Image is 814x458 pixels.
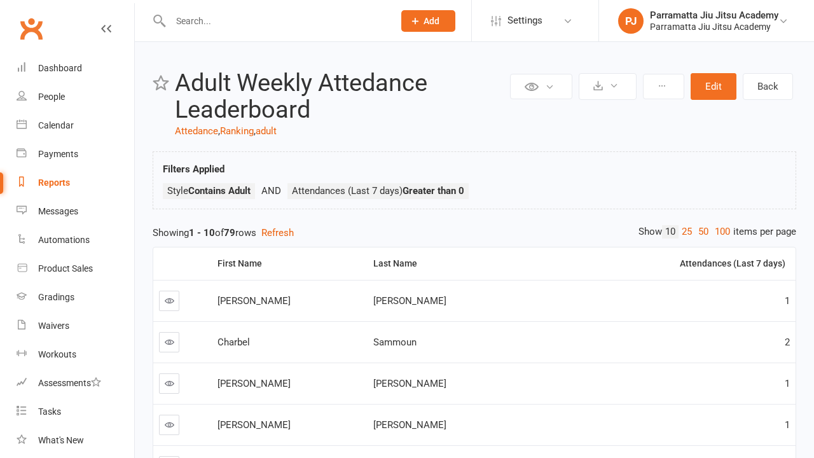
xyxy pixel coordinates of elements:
[373,378,446,389] span: [PERSON_NAME]
[662,225,679,239] a: 10
[218,125,220,137] span: ,
[785,337,790,348] span: 2
[403,185,464,197] strong: Greater than 0
[17,369,134,398] a: Assessments
[650,10,778,21] div: Parramatta Jiu Jitsu Academy
[695,225,712,239] a: 50
[153,225,796,240] div: Showing of rows
[217,295,291,307] span: [PERSON_NAME]
[220,125,254,137] a: Ranking
[188,185,251,197] strong: Contains Adult
[254,125,256,137] span: ,
[38,120,74,130] div: Calendar
[38,177,70,188] div: Reports
[785,378,790,389] span: 1
[217,419,291,431] span: [PERSON_NAME]
[38,206,78,216] div: Messages
[167,185,251,197] span: Style
[578,259,785,268] div: Attendances (Last 7 days)
[167,12,385,30] input: Search...
[17,312,134,340] a: Waivers
[373,337,417,348] span: Sammoun
[17,226,134,254] a: Automations
[38,321,69,331] div: Waivers
[256,125,277,137] a: adult
[17,169,134,197] a: Reports
[618,8,644,34] div: PJ
[507,6,542,35] span: Settings
[712,225,733,239] a: 100
[217,337,250,348] span: Charbel
[638,225,796,239] div: Show items per page
[38,435,84,445] div: What's New
[261,225,294,240] button: Refresh
[17,283,134,312] a: Gradings
[217,378,291,389] span: [PERSON_NAME]
[38,235,90,245] div: Automations
[373,259,562,268] div: Last Name
[785,419,790,431] span: 1
[743,73,793,100] a: Back
[15,13,47,45] a: Clubworx
[373,419,446,431] span: [PERSON_NAME]
[17,254,134,283] a: Product Sales
[38,149,78,159] div: Payments
[38,263,93,274] div: Product Sales
[17,111,134,140] a: Calendar
[785,295,790,307] span: 1
[17,398,134,426] a: Tasks
[17,140,134,169] a: Payments
[17,426,134,455] a: What's New
[691,73,736,100] button: Edit
[217,259,357,268] div: First Name
[650,21,778,32] div: Parramatta Jiu Jitsu Academy
[38,63,82,73] div: Dashboard
[175,70,507,123] h2: Adult Weekly Attedance Leaderboard
[401,10,455,32] button: Add
[38,92,65,102] div: People
[17,340,134,369] a: Workouts
[38,349,76,359] div: Workouts
[38,292,74,302] div: Gradings
[292,185,464,197] span: Attendances (Last 7 days)
[373,295,446,307] span: [PERSON_NAME]
[189,227,215,239] strong: 1 - 10
[224,227,235,239] strong: 79
[424,16,439,26] span: Add
[17,197,134,226] a: Messages
[163,163,224,175] strong: Filters Applied
[175,125,218,137] a: Attedance
[17,54,134,83] a: Dashboard
[38,406,61,417] div: Tasks
[17,83,134,111] a: People
[38,378,101,388] div: Assessments
[679,225,695,239] a: 25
